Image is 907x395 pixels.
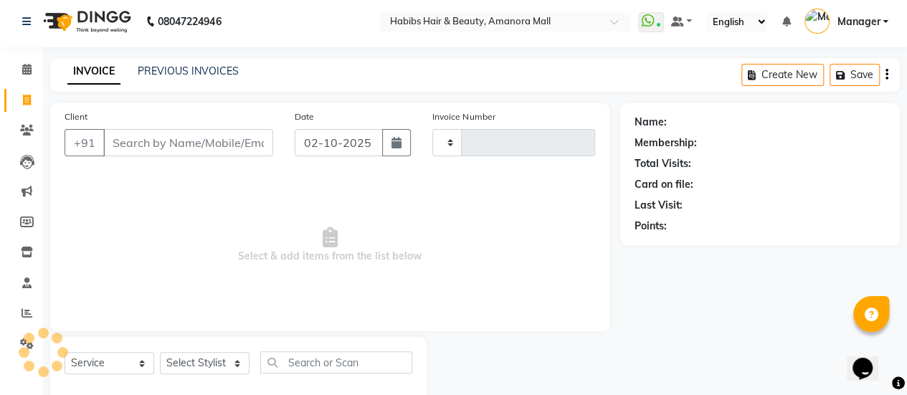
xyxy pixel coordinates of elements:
[37,1,135,42] img: logo
[65,110,87,123] label: Client
[432,110,495,123] label: Invoice Number
[635,198,683,213] div: Last Visit:
[837,14,880,29] span: Manager
[830,64,880,86] button: Save
[847,338,893,381] iframe: chat widget
[635,177,693,192] div: Card on file:
[65,129,105,156] button: +91
[158,1,221,42] b: 08047224946
[103,129,273,156] input: Search by Name/Mobile/Email/Code
[635,115,667,130] div: Name:
[67,59,120,85] a: INVOICE
[260,351,412,373] input: Search or Scan
[635,156,691,171] div: Total Visits:
[295,110,314,123] label: Date
[804,9,830,34] img: Manager
[741,64,824,86] button: Create New
[635,219,667,234] div: Points:
[65,173,595,317] span: Select & add items from the list below
[138,65,239,77] a: PREVIOUS INVOICES
[635,135,697,151] div: Membership:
